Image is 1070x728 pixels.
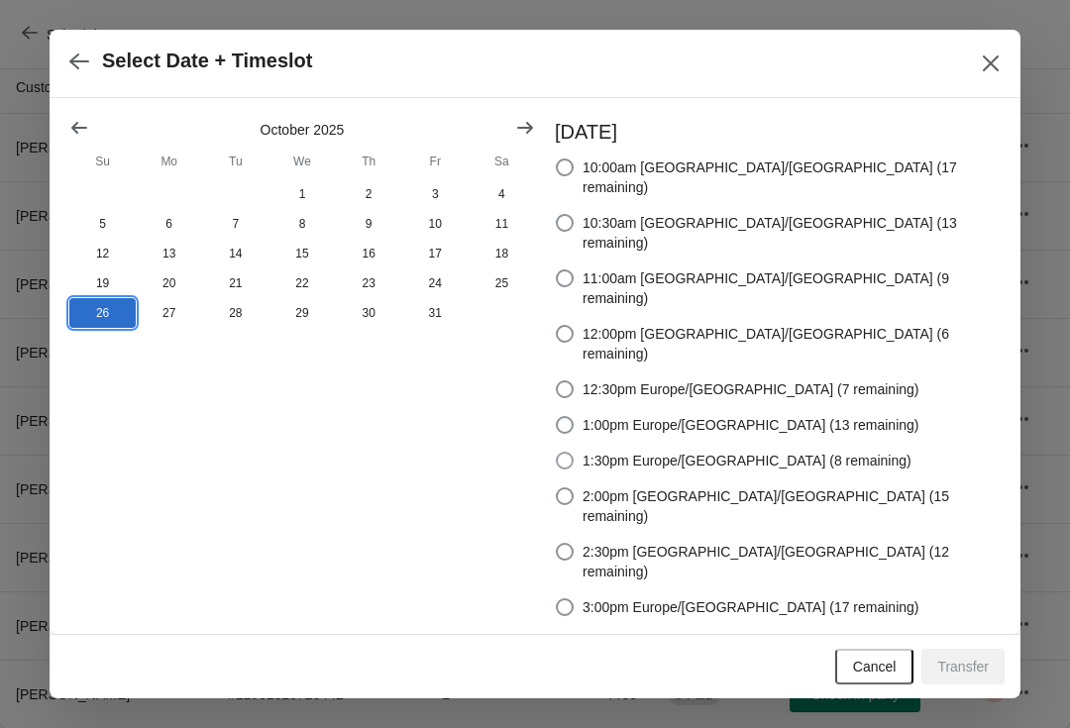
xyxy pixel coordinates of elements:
[583,268,1001,308] span: 11:00am [GEOGRAPHIC_DATA]/[GEOGRAPHIC_DATA] (9 remaining)
[136,268,202,298] button: Monday October 20 2025
[268,179,335,209] button: Wednesday October 1 2025
[69,239,136,268] button: Sunday October 12 2025
[835,649,914,684] button: Cancel
[583,451,911,470] span: 1:30pm Europe/[GEOGRAPHIC_DATA] (8 remaining)
[136,298,202,328] button: Monday October 27 2025
[583,415,919,435] span: 1:00pm Europe/[GEOGRAPHIC_DATA] (13 remaining)
[202,239,268,268] button: Tuesday October 14 2025
[69,298,136,328] button: Sunday October 26 2025
[268,209,335,239] button: Wednesday October 8 2025
[69,209,136,239] button: Sunday October 5 2025
[336,144,402,179] th: Thursday
[61,110,97,146] button: Show previous month, September 2025
[469,144,535,179] th: Saturday
[469,268,535,298] button: Saturday October 25 2025
[583,157,1001,197] span: 10:00am [GEOGRAPHIC_DATA]/[GEOGRAPHIC_DATA] (17 remaining)
[973,46,1009,81] button: Close
[136,144,202,179] th: Monday
[555,118,1001,146] h3: [DATE]
[402,268,469,298] button: Friday October 24 2025
[469,209,535,239] button: Saturday October 11 2025
[469,179,535,209] button: Saturday October 4 2025
[69,268,136,298] button: Sunday October 19 2025
[583,324,1001,364] span: 12:00pm [GEOGRAPHIC_DATA]/[GEOGRAPHIC_DATA] (6 remaining)
[469,239,535,268] button: Saturday October 18 2025
[583,542,1001,581] span: 2:30pm [GEOGRAPHIC_DATA]/[GEOGRAPHIC_DATA] (12 remaining)
[336,298,402,328] button: Thursday October 30 2025
[136,209,202,239] button: Monday October 6 2025
[336,268,402,298] button: Thursday October 23 2025
[583,379,919,399] span: 12:30pm Europe/[GEOGRAPHIC_DATA] (7 remaining)
[507,110,543,146] button: Show next month, November 2025
[402,179,469,209] button: Friday October 3 2025
[268,144,335,179] th: Wednesday
[202,268,268,298] button: Tuesday October 21 2025
[336,239,402,268] button: Thursday October 16 2025
[583,597,919,617] span: 3:00pm Europe/[GEOGRAPHIC_DATA] (17 remaining)
[268,298,335,328] button: Wednesday October 29 2025
[336,179,402,209] button: Thursday October 2 2025
[402,144,469,179] th: Friday
[853,659,897,675] span: Cancel
[268,239,335,268] button: Wednesday October 15 2025
[583,486,1001,526] span: 2:00pm [GEOGRAPHIC_DATA]/[GEOGRAPHIC_DATA] (15 remaining)
[583,213,1001,253] span: 10:30am [GEOGRAPHIC_DATA]/[GEOGRAPHIC_DATA] (13 remaining)
[583,633,1001,673] span: 3:30pm [GEOGRAPHIC_DATA]/[GEOGRAPHIC_DATA] (12 remaining)
[202,298,268,328] button: Tuesday October 28 2025
[69,144,136,179] th: Sunday
[268,268,335,298] button: Wednesday October 22 2025
[202,209,268,239] button: Tuesday October 7 2025
[402,298,469,328] button: Friday October 31 2025
[336,209,402,239] button: Thursday October 9 2025
[102,50,313,72] h2: Select Date + Timeslot
[402,239,469,268] button: Friday October 17 2025
[202,144,268,179] th: Tuesday
[402,209,469,239] button: Friday October 10 2025
[136,239,202,268] button: Monday October 13 2025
